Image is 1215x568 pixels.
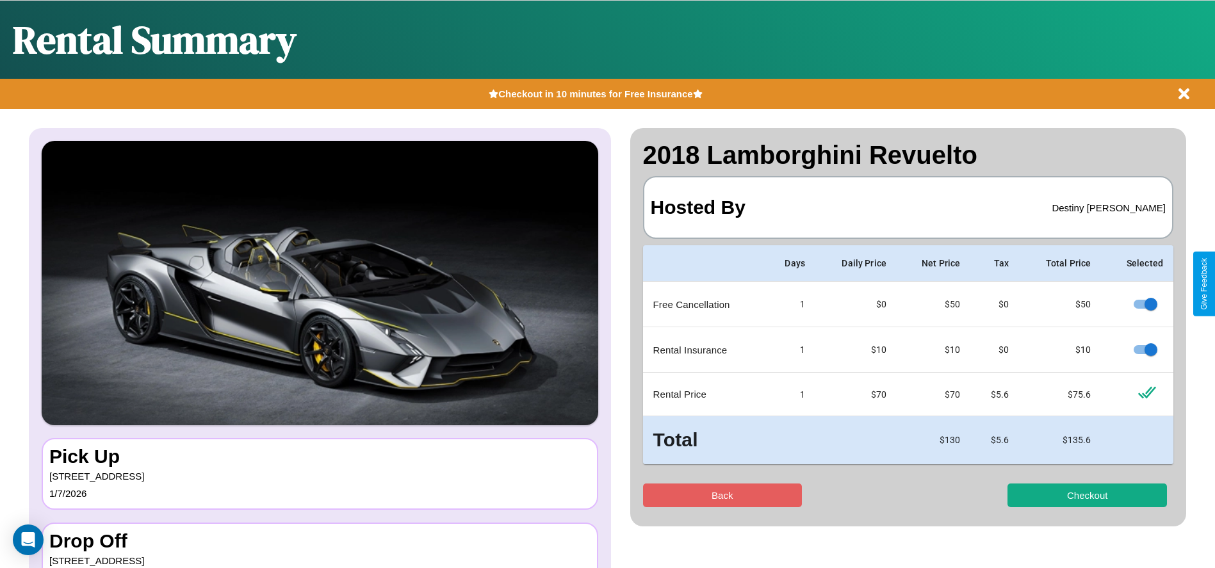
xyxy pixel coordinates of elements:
h3: Hosted By [651,184,746,231]
b: Checkout in 10 minutes for Free Insurance [498,88,692,99]
th: Net Price [897,245,970,282]
td: $ 130 [897,416,970,464]
h3: Drop Off [49,530,591,552]
td: $ 10 [1019,327,1101,373]
div: Open Intercom Messenger [13,524,44,555]
p: Destiny [PERSON_NAME] [1052,199,1166,216]
p: [STREET_ADDRESS] [49,467,591,485]
td: $ 50 [897,282,970,327]
td: 1 [765,373,815,416]
td: 1 [765,327,815,373]
h3: Pick Up [49,446,591,467]
td: $10 [815,327,897,373]
h1: Rental Summary [13,13,297,66]
td: $ 75.6 [1019,373,1101,416]
td: $0 [815,282,897,327]
p: Free Cancellation [653,296,754,313]
th: Selected [1102,245,1174,282]
td: $0 [971,282,1020,327]
p: Rental Insurance [653,341,754,359]
th: Daily Price [815,245,897,282]
td: $ 5.6 [971,373,1020,416]
div: Give Feedback [1200,258,1209,310]
h2: 2018 Lamborghini Revuelto [643,141,1174,170]
td: $0 [971,327,1020,373]
td: $ 135.6 [1019,416,1101,464]
p: 1 / 7 / 2026 [49,485,591,502]
h3: Total [653,426,754,454]
td: $ 10 [897,327,970,373]
td: $ 50 [1019,282,1101,327]
td: $ 5.6 [971,416,1020,464]
p: Rental Price [653,385,754,403]
td: $ 70 [815,373,897,416]
button: Checkout [1007,483,1167,507]
th: Tax [971,245,1020,282]
th: Total Price [1019,245,1101,282]
table: simple table [643,245,1174,464]
td: 1 [765,282,815,327]
th: Days [765,245,815,282]
button: Back [643,483,803,507]
td: $ 70 [897,373,970,416]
